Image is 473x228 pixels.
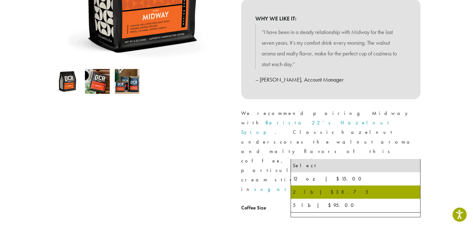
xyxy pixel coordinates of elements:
p: – [PERSON_NAME], Account Manager [255,74,406,85]
img: Midway - Image 3 [115,69,140,94]
p: “I have been in a steady relationship with Midway for the last seven years. It’s my comfort drink... [262,27,400,69]
label: Coffee Size [241,203,291,213]
div: 12 oz | $15.00 [293,174,418,184]
div: 2 lb | $38.75 [293,187,418,197]
div: 5 lb | $95.00 [293,201,418,210]
a: Barista 22’s Hazelnut Syrup [241,119,391,135]
img: Midway - Image 2 [85,69,110,94]
p: We recommend pairing Midway with . Classic hazelnut underscores the walnut aroma and malty flavor... [241,109,420,194]
img: Midway [55,69,80,94]
a: sugar-free [254,186,326,192]
li: Select [291,159,420,172]
b: WHY WE LIKE IT: [255,13,406,24]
